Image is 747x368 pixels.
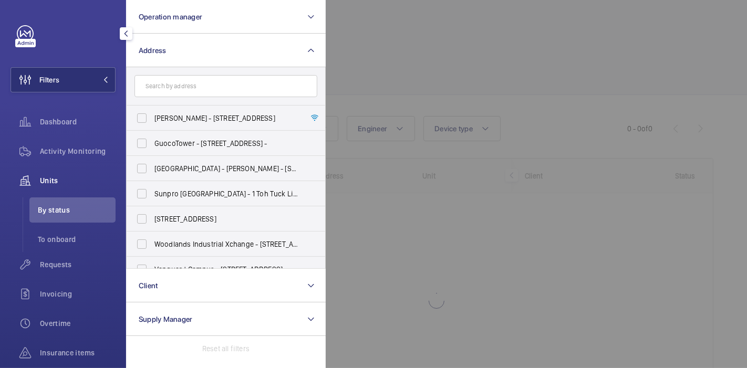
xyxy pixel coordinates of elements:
span: Dashboard [40,117,116,127]
span: Invoicing [40,289,116,299]
span: Requests [40,259,116,270]
span: Insurance items [40,348,116,358]
span: Units [40,175,116,186]
button: Filters [11,67,116,92]
span: Overtime [40,318,116,329]
span: Filters [39,75,59,85]
span: To onboard [38,234,116,245]
span: Activity Monitoring [40,146,116,156]
span: By status [38,205,116,215]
